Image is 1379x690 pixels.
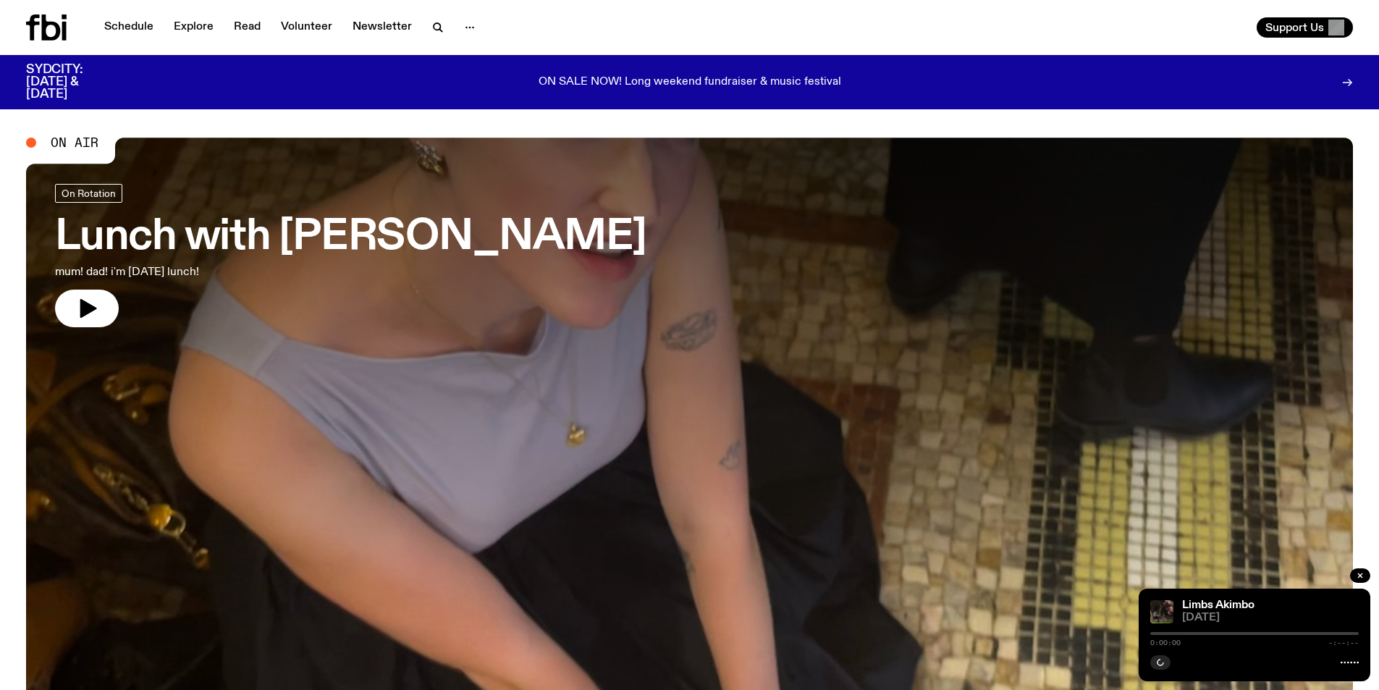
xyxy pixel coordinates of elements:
span: 0:00:00 [1150,639,1181,647]
a: Lunch with [PERSON_NAME]mum! dad! i'm [DATE] lunch! [55,184,646,327]
a: Read [225,17,269,38]
a: Limbs Akimbo [1182,599,1254,611]
span: Support Us [1265,21,1324,34]
span: -:--:-- [1328,639,1359,647]
button: Support Us [1257,17,1353,38]
h3: SYDCITY: [DATE] & [DATE] [26,64,119,101]
span: On Rotation [62,188,116,198]
span: [DATE] [1182,613,1359,623]
a: On Rotation [55,184,122,203]
a: Newsletter [344,17,421,38]
a: Explore [165,17,222,38]
p: ON SALE NOW! Long weekend fundraiser & music festival [539,76,841,89]
img: Jackson sits at an outdoor table, legs crossed and gazing at a black and brown dog also sitting a... [1150,600,1173,623]
h3: Lunch with [PERSON_NAME] [55,217,646,258]
p: mum! dad! i'm [DATE] lunch! [55,264,426,281]
a: Volunteer [272,17,341,38]
a: Schedule [96,17,162,38]
span: On Air [51,136,98,149]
